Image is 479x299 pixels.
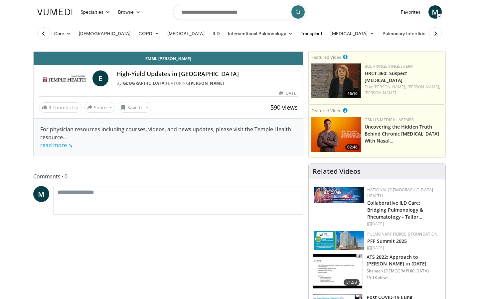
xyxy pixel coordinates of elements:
button: Share [84,102,115,113]
div: [DATE] [367,245,440,251]
a: E [92,70,108,86]
h4: High-Yield Updates in [GEOGRAPHIC_DATA] [116,70,297,78]
a: [MEDICAL_DATA] [326,27,378,40]
img: Temple Lung Center [39,70,90,86]
img: 5903cf87-07ec-4ec6-b228-01333f75c79d.150x105_q85_crop-smart_upscale.jpg [313,254,362,289]
span: 9 [49,104,51,111]
a: Collaborative ILD Care: Bridging Pulmonology & Rheumatology - Tailor… [367,200,423,220]
a: 46:10 [311,63,361,98]
a: GSK US Medical Affairs [365,117,414,123]
span: 02:48 [345,144,360,150]
a: Transplant [297,27,327,40]
img: 8340d56b-4f12-40ce-8f6a-f3da72802623.png.150x105_q85_crop-smart_upscale.png [311,63,361,98]
img: 7e341e47-e122-4d5e-9c74-d0a8aaff5d49.jpg.150x105_q85_autocrop_double_scale_upscale_version-0.2.jpg [314,187,364,203]
a: Email [PERSON_NAME] [34,52,303,65]
a: M [33,186,49,202]
small: Featured Video [311,108,342,114]
a: HRCT 360: Suspect [MEDICAL_DATA] [365,70,407,83]
a: Pulmonary Fibrosis Foundation [367,231,438,237]
a: ILD [209,27,224,40]
div: Feat. [365,84,443,96]
p: Shaheen [DEMOGRAPHIC_DATA] [367,268,441,274]
img: d04c7a51-d4f2-46f9-936f-c139d13e7fbe.png.150x105_q85_crop-smart_upscale.png [311,117,361,152]
a: [PERSON_NAME] [189,80,224,86]
div: [DATE] [367,221,440,227]
a: M [428,5,442,19]
a: Pulmonary Infection [379,27,436,40]
span: 51:53 [344,279,360,286]
button: Save to [118,102,152,113]
a: 02:48 [311,117,361,152]
a: Browse [114,5,145,19]
a: Interventional Pulmonology [224,27,297,40]
a: [PERSON_NAME], [374,84,406,90]
a: [PERSON_NAME] [365,90,396,96]
a: Favorites [397,5,424,19]
p: 15.1K views [367,275,389,280]
a: [PERSON_NAME], [407,84,440,90]
a: Specialties [77,5,114,19]
img: 84d5d865-2f25-481a-859d-520685329e32.png.150x105_q85_autocrop_double_scale_upscale_version-0.2.png [314,231,364,250]
h3: ATS 2022: Approach to [PERSON_NAME] in [DATE] [367,254,441,267]
input: Search topics, interventions [173,4,306,20]
div: For physician resources including courses, videos, and news updates, please visit the Temple Heal... [40,125,296,149]
div: By FEATURING [116,80,297,86]
a: [MEDICAL_DATA] [163,27,209,40]
a: Uncovering the Hidden Truth Behind Chronic [MEDICAL_DATA] With Nasal… [365,124,439,144]
span: 46:10 [345,91,360,97]
div: [DATE] [279,90,297,96]
a: 9 Thumbs Up [39,102,81,113]
small: Featured Video [311,54,342,60]
a: 51:53 ATS 2022: Approach to [PERSON_NAME] in [DATE] Shaheen [DEMOGRAPHIC_DATA] 15.1K views [313,254,441,289]
span: 590 views [270,103,298,111]
a: [GEOGRAPHIC_DATA] [121,80,166,86]
a: PFF Summit 2025 [367,238,407,244]
a: [DEMOGRAPHIC_DATA] [75,27,134,40]
span: Comments 0 [33,172,303,181]
a: National [DEMOGRAPHIC_DATA] Health [367,187,433,199]
img: VuMedi Logo [37,9,73,15]
a: Boehringer Ingelheim [365,63,413,69]
a: COPD [134,27,163,40]
h4: Related Videos [313,167,361,175]
a: read more ↘ [40,142,73,149]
